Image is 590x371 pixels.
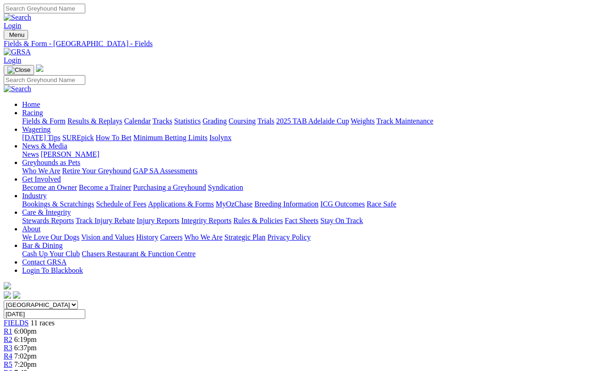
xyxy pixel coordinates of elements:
[257,117,274,125] a: Trials
[14,336,37,343] span: 6:19pm
[22,142,67,150] a: News & Media
[14,344,37,352] span: 6:37pm
[276,117,349,125] a: 2025 TAB Adelaide Cup
[62,134,94,141] a: SUREpick
[22,208,71,216] a: Care & Integrity
[22,200,586,208] div: Industry
[233,217,283,224] a: Rules & Policies
[133,167,198,175] a: GAP SA Assessments
[81,233,134,241] a: Vision and Values
[4,48,31,56] img: GRSA
[22,183,586,192] div: Get Involved
[22,100,40,108] a: Home
[4,291,11,299] img: facebook.svg
[22,134,60,141] a: [DATE] Tips
[285,217,319,224] a: Fact Sheets
[22,125,51,133] a: Wagering
[62,167,131,175] a: Retire Your Greyhound
[4,65,34,75] button: Toggle navigation
[4,56,21,64] a: Login
[22,233,586,241] div: About
[67,117,122,125] a: Results & Replays
[4,336,12,343] a: R2
[22,225,41,233] a: About
[229,117,256,125] a: Coursing
[22,258,66,266] a: Contact GRSA
[22,266,83,274] a: Login To Blackbook
[22,167,60,175] a: Who We Are
[41,150,99,158] a: [PERSON_NAME]
[153,117,172,125] a: Tracks
[136,217,179,224] a: Injury Reports
[366,200,396,208] a: Race Safe
[351,117,375,125] a: Weights
[79,183,131,191] a: Become a Trainer
[4,40,586,48] a: Fields & Form - [GEOGRAPHIC_DATA] - Fields
[14,352,37,360] span: 7:02pm
[22,150,39,158] a: News
[13,291,20,299] img: twitter.svg
[160,233,183,241] a: Careers
[96,134,132,141] a: How To Bet
[208,183,243,191] a: Syndication
[133,183,206,191] a: Purchasing a Greyhound
[4,360,12,368] a: R5
[22,192,47,200] a: Industry
[22,150,586,159] div: News & Media
[136,233,158,241] a: History
[14,360,37,368] span: 7:20pm
[133,134,207,141] a: Minimum Betting Limits
[22,241,63,249] a: Bar & Dining
[22,217,586,225] div: Care & Integrity
[22,217,74,224] a: Stewards Reports
[4,282,11,289] img: logo-grsa-white.png
[96,200,146,208] a: Schedule of Fees
[22,183,77,191] a: Become an Owner
[320,200,365,208] a: ICG Outcomes
[203,117,227,125] a: Grading
[4,75,85,85] input: Search
[4,22,21,29] a: Login
[9,31,24,38] span: Menu
[4,4,85,13] input: Search
[22,250,586,258] div: Bar & Dining
[7,66,30,74] img: Close
[22,167,586,175] div: Greyhounds as Pets
[267,233,311,241] a: Privacy Policy
[22,134,586,142] div: Wagering
[209,134,231,141] a: Isolynx
[4,30,28,40] button: Toggle navigation
[22,109,43,117] a: Racing
[216,200,253,208] a: MyOzChase
[4,309,85,319] input: Select date
[224,233,265,241] a: Strategic Plan
[181,217,231,224] a: Integrity Reports
[184,233,223,241] a: Who We Are
[4,352,12,360] a: R4
[76,217,135,224] a: Track Injury Rebate
[124,117,151,125] a: Calendar
[22,200,94,208] a: Bookings & Scratchings
[22,233,79,241] a: We Love Our Dogs
[254,200,319,208] a: Breeding Information
[30,319,54,327] span: 11 races
[82,250,195,258] a: Chasers Restaurant & Function Centre
[4,344,12,352] a: R3
[22,175,61,183] a: Get Involved
[4,13,31,22] img: Search
[22,117,65,125] a: Fields & Form
[22,117,586,125] div: Racing
[148,200,214,208] a: Applications & Forms
[4,327,12,335] a: R1
[320,217,363,224] a: Stay On Track
[22,250,80,258] a: Cash Up Your Club
[22,159,80,166] a: Greyhounds as Pets
[377,117,433,125] a: Track Maintenance
[4,85,31,93] img: Search
[4,319,29,327] a: FIELDS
